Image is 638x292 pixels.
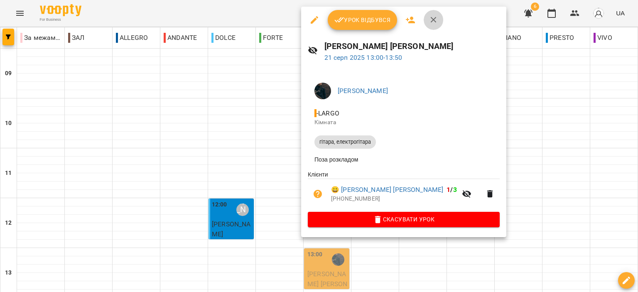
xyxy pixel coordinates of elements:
[314,138,376,146] span: гітара, електрогітара
[314,118,493,127] p: Кімната
[331,195,457,203] p: [PHONE_NUMBER]
[334,15,391,25] span: Урок відбувся
[308,212,500,227] button: Скасувати Урок
[314,109,341,117] span: - LARGO
[453,186,457,194] span: 3
[331,185,443,195] a: 😀 [PERSON_NAME] [PERSON_NAME]
[338,87,388,95] a: [PERSON_NAME]
[447,186,456,194] b: /
[328,10,398,30] button: Урок відбувся
[324,40,500,53] h6: [PERSON_NAME] [PERSON_NAME]
[324,54,402,61] a: 21 серп 2025 13:00-13:50
[308,184,328,204] button: Візит ще не сплачено. Додати оплату?
[314,83,331,99] img: ca7f7a2cfb3c1e728482b9b68d8f5476.jpg
[447,186,450,194] span: 1
[308,170,500,212] ul: Клієнти
[314,214,493,224] span: Скасувати Урок
[308,152,500,167] li: Поза розкладом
